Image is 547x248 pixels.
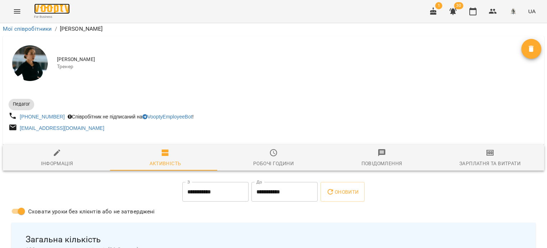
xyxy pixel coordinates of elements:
[55,25,57,33] li: /
[12,45,48,81] img: Гожва Анастасія
[20,114,65,120] a: [PHONE_NUMBER]
[20,125,104,131] a: [EMAIL_ADDRESS][DOMAIN_NAME]
[508,6,518,16] img: 8c829e5ebed639b137191ac75f1a07db.png
[66,112,195,122] div: Співробітник не підписаний на !
[528,7,536,15] span: UA
[41,159,73,168] div: Інформація
[321,182,364,202] button: Оновити
[34,4,70,14] img: Voopty Logo
[521,39,541,59] button: Видалити
[26,234,521,245] span: Загальна кількість
[9,101,34,107] span: Педагог
[3,25,544,33] nav: breadcrumb
[253,159,294,168] div: Робочі години
[9,3,26,20] button: Menu
[150,159,181,168] div: Активність
[3,25,52,32] a: Мої співробітники
[361,159,402,168] div: Повідомлення
[326,188,359,196] span: Оновити
[525,5,538,18] button: UA
[57,56,521,63] span: [PERSON_NAME]
[28,207,155,216] span: Сховати уроки без клієнтів або не затверджені
[459,159,521,168] div: Зарплатня та Витрати
[435,2,442,9] span: 1
[34,15,70,19] span: For Business
[57,63,521,70] span: Тренер
[142,114,192,120] a: VooptyEmployeeBot
[60,25,103,33] p: [PERSON_NAME]
[454,2,463,9] span: 30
